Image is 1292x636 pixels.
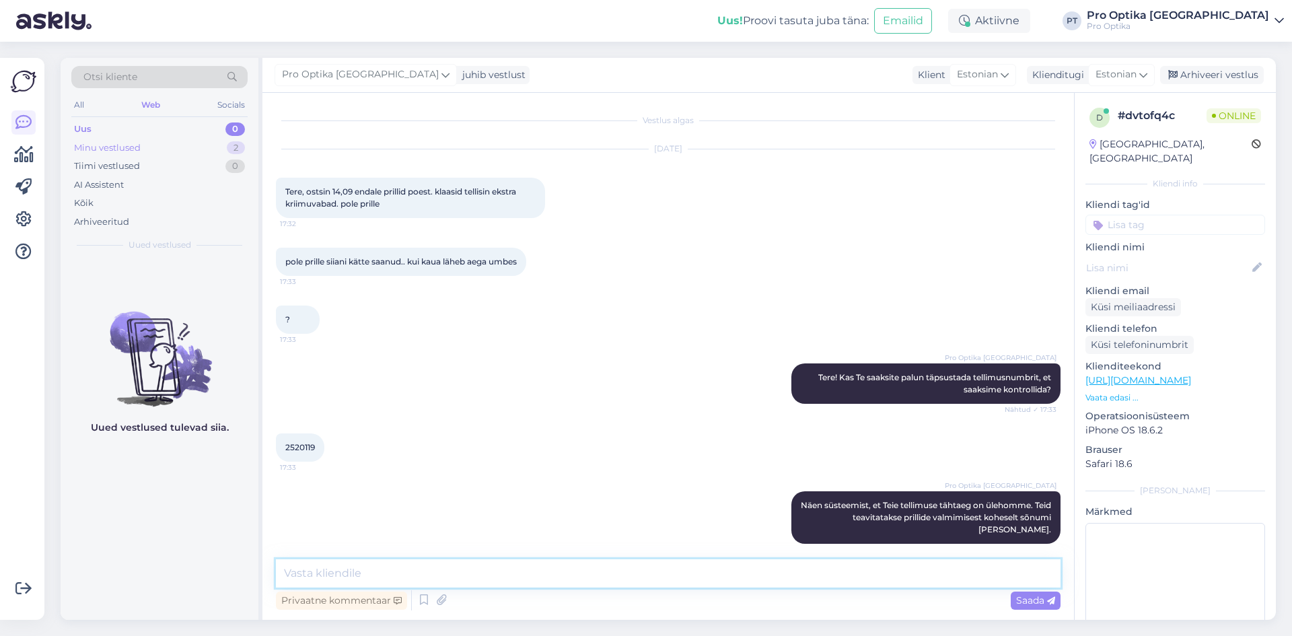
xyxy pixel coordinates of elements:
div: Kõik [74,197,94,210]
div: Privaatne kommentaar [276,592,407,610]
p: Kliendi telefon [1085,322,1265,336]
p: Safari 18.6 [1085,457,1265,471]
div: 2 [227,141,245,155]
span: 17:34 [1006,544,1056,555]
div: Tiimi vestlused [74,160,140,173]
div: Aktiivne [948,9,1030,33]
div: Minu vestlused [74,141,141,155]
div: Pro Optika [1087,21,1269,32]
span: Online [1207,108,1261,123]
span: 2520119 [285,442,315,452]
span: Saada [1016,594,1055,606]
div: 0 [225,160,245,173]
div: Web [139,96,163,114]
div: [DATE] [276,143,1061,155]
span: Pro Optika [GEOGRAPHIC_DATA] [945,481,1056,491]
button: Emailid [874,8,932,34]
span: 17:32 [280,219,330,229]
span: Estonian [1096,67,1137,82]
p: Kliendi email [1085,284,1265,298]
img: No chats [61,287,258,409]
div: Vestlus algas [276,114,1061,127]
div: Küsi telefoninumbrit [1085,336,1194,354]
div: Klient [912,68,945,82]
div: Proovi tasuta juba täna: [717,13,869,29]
span: d [1096,112,1103,122]
div: Arhiveeri vestlus [1160,66,1264,84]
div: Kliendi info [1085,178,1265,190]
span: Näen süsteemist, et Teie tellimuse tähtaeg on ülehomme. Teid teavitatakse prillide valmimisest ko... [801,500,1053,534]
img: Askly Logo [11,69,36,94]
p: iPhone OS 18.6.2 [1085,423,1265,437]
b: Uus! [717,14,743,27]
p: Vaata edasi ... [1085,392,1265,404]
div: AI Assistent [74,178,124,192]
input: Lisa tag [1085,215,1265,235]
div: Arhiveeritud [74,215,129,229]
p: Uued vestlused tulevad siia. [91,421,229,435]
a: [URL][DOMAIN_NAME] [1085,374,1191,386]
span: Tere! Kas Te saaksite palun täpsustada tellimusnumbrit, et saaksime kontrollida? [818,372,1053,394]
div: Pro Optika [GEOGRAPHIC_DATA] [1087,10,1269,21]
input: Lisa nimi [1086,260,1250,275]
div: Küsi meiliaadressi [1085,298,1181,316]
div: # dvtofq4c [1118,108,1207,124]
div: Klienditugi [1027,68,1084,82]
span: Pro Optika [GEOGRAPHIC_DATA] [282,67,439,82]
div: juhib vestlust [457,68,526,82]
div: PT [1063,11,1081,30]
p: Kliendi nimi [1085,240,1265,254]
p: Kliendi tag'id [1085,198,1265,212]
span: 17:33 [280,462,330,472]
p: Klienditeekond [1085,359,1265,374]
span: Pro Optika [GEOGRAPHIC_DATA] [945,353,1056,363]
div: Socials [215,96,248,114]
span: Nähtud ✓ 17:33 [1005,404,1056,415]
div: [PERSON_NAME] [1085,485,1265,497]
p: Märkmed [1085,505,1265,519]
span: 17:33 [280,277,330,287]
span: pole prille siiani kätte saanud.. kui kaua läheb aega umbes [285,256,517,267]
p: Brauser [1085,443,1265,457]
p: Operatsioonisüsteem [1085,409,1265,423]
span: ? [285,314,290,324]
span: Estonian [957,67,998,82]
div: [GEOGRAPHIC_DATA], [GEOGRAPHIC_DATA] [1089,137,1252,166]
div: 0 [225,122,245,136]
div: Uus [74,122,92,136]
span: 17:33 [280,334,330,345]
div: All [71,96,87,114]
span: Otsi kliente [83,70,137,84]
a: Pro Optika [GEOGRAPHIC_DATA]Pro Optika [1087,10,1284,32]
span: Tere, ostsin 14,09 endale prillid poest. klaasid tellisin ekstra kriimuvabad. pole prille [285,186,518,209]
span: Uued vestlused [129,239,191,251]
